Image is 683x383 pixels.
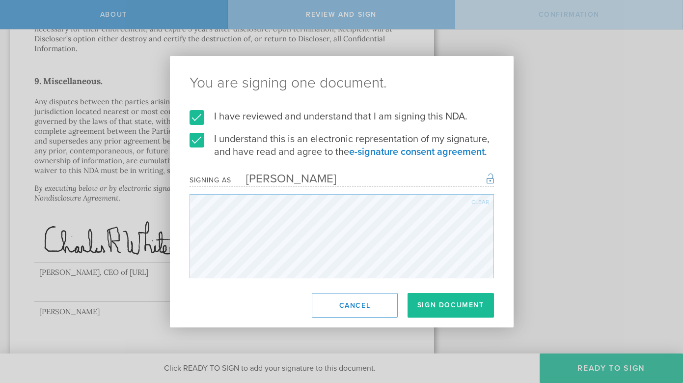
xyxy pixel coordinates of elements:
ng-pluralize: You are signing one document. [190,76,494,90]
a: e-signature consent agreement [349,146,485,158]
div: Signing as [190,176,231,184]
button: Cancel [312,293,398,318]
button: Sign Document [408,293,494,318]
label: I have reviewed and understand that I am signing this NDA. [190,110,494,123]
div: [PERSON_NAME] [231,172,336,186]
iframe: Chat Widget [634,306,683,354]
label: I understand this is an electronic representation of my signature, and have read and agree to the . [190,133,494,158]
